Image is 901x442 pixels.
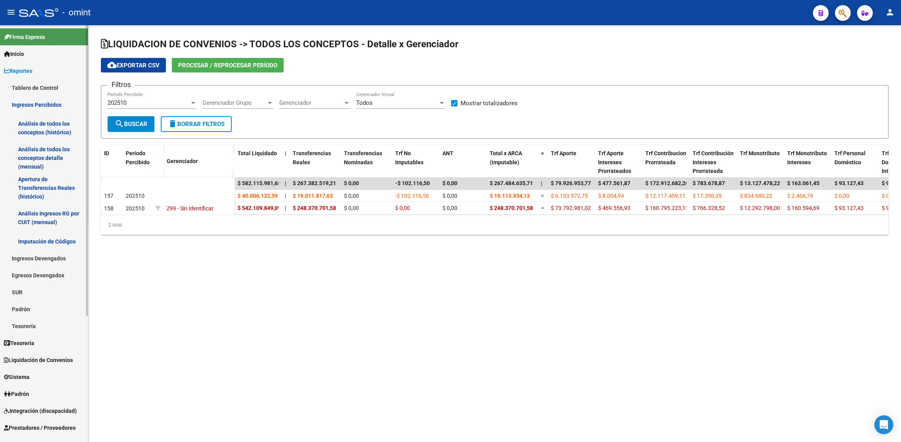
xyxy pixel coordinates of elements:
[882,180,900,186] span: $ 91,84
[395,150,424,165] span: Trf No Imputables
[598,180,630,186] span: $ 477.561,87
[285,150,286,156] span: |
[598,193,624,199] span: $ 8.004,94
[461,98,518,108] span: Mostrar totalizadores
[344,193,359,199] span: $ 0,00
[101,39,459,50] span: LIQUIDACION DE CONVENIOS -> TODOS LOS CONCEPTOS - Detalle x Gerenciador
[4,356,73,364] span: Liquidación de Convenios
[104,205,113,212] span: 158
[238,205,281,211] span: $ 542.109.849,09
[541,205,544,211] span: =
[202,99,266,106] span: Gerenciador Grupo
[62,4,91,21] span: - omint
[834,180,864,186] span: $ 93.127,43
[693,150,734,175] span: Trf Contribución Intereses Prorrateada
[167,158,198,164] span: Gerenciador
[740,180,780,186] span: $ 13.127.478,22
[541,180,542,186] span: |
[104,193,113,199] span: 157
[787,150,827,165] span: Trf Monotributo Intereses
[293,180,336,186] span: $ 267.382.519,21
[787,193,813,199] span: $ 2.466,76
[167,205,214,212] span: Z99 - Sin Identificar
[107,62,160,69] span: Exportar CSV
[115,119,124,128] mat-icon: search
[126,193,145,199] span: 202510
[442,205,457,211] span: $ 0,00
[108,99,126,106] span: 202510
[4,407,77,415] span: Integración (discapacidad)
[293,205,336,211] span: $ 248.370.701,58
[538,145,548,180] datatable-header-cell: =
[874,415,893,434] div: Open Intercom Messenger
[693,180,725,186] span: $ 783.678,87
[645,205,689,211] span: $ 160.795.223,15
[740,150,780,156] span: Trf Monotributo
[787,205,819,211] span: $ 160.594,69
[104,150,109,156] span: ID
[163,153,234,170] datatable-header-cell: Gerenciador
[395,180,430,186] span: -$ 102.116,50
[344,150,382,165] span: Transferencias Nominadas
[740,205,780,211] span: $ 12.292.798,00
[598,205,630,211] span: $ 469.556,93
[693,205,725,211] span: $ 766.328,52
[108,79,135,90] h3: Filtros
[541,193,544,199] span: =
[595,145,642,180] datatable-header-cell: Trf Aporte Intereses Prorrateados
[490,180,533,186] span: $ 267.484.635,71
[439,145,487,180] datatable-header-cell: ANT
[344,205,359,211] span: $ 0,00
[784,145,831,180] datatable-header-cell: Trf Monotributo Intereses
[107,60,117,70] mat-icon: cloud_download
[740,193,772,199] span: $ 834.680,22
[285,205,286,211] span: |
[551,150,576,156] span: Trf Aporte
[282,145,290,180] datatable-header-cell: |
[490,193,530,199] span: $ 19.113.934,13
[279,99,343,106] span: Gerenciador
[885,7,895,17] mat-icon: person
[645,150,686,165] span: Trf Contribucion Prorrateada
[293,150,331,165] span: Transferencias Reales
[4,33,45,41] span: Firma Express
[551,180,591,186] span: $ 79.926.953,77
[115,121,147,128] span: Buscar
[645,193,686,199] span: $ 12.117.459,11
[4,390,29,398] span: Padrón
[487,145,538,180] datatable-header-cell: Total x ARCA (imputable)
[4,50,24,58] span: Inicio
[834,193,849,199] span: $ 0,00
[6,7,16,17] mat-icon: menu
[238,193,278,199] span: $ 40.006.132,59
[178,62,277,69] span: Procesar / Reprocesar período
[168,121,225,128] span: Borrar Filtros
[442,180,457,186] span: $ 0,00
[4,67,32,75] span: Reportes
[548,145,595,180] datatable-header-cell: Trf Aporte
[101,145,123,178] datatable-header-cell: ID
[344,180,359,186] span: $ 0,00
[642,145,689,180] datatable-header-cell: Trf Contribucion Prorrateada
[689,145,737,180] datatable-header-cell: Trf Contribución Intereses Prorrateada
[168,119,177,128] mat-icon: delete
[490,205,533,211] span: $ 248.370.701,58
[395,205,410,211] span: $ 0,00
[356,99,373,106] span: Todos
[551,205,591,211] span: $ 73.792.981,02
[882,205,900,211] span: $ 91,84
[123,145,152,178] datatable-header-cell: Período Percibido
[442,193,457,199] span: $ 0,00
[787,180,819,186] span: $ 163.061,45
[108,116,154,132] button: Buscar
[490,150,522,165] span: Total x ARCA (imputable)
[126,150,150,165] span: Período Percibido
[290,145,341,180] datatable-header-cell: Transferencias Reales
[293,193,333,199] span: $ 19.011.817,63
[101,58,166,72] button: Exportar CSV
[551,193,588,199] span: $ 6.133.972,75
[442,150,453,156] span: ANT
[285,193,286,199] span: |
[161,116,232,132] button: Borrar Filtros
[4,339,34,347] span: Tesorería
